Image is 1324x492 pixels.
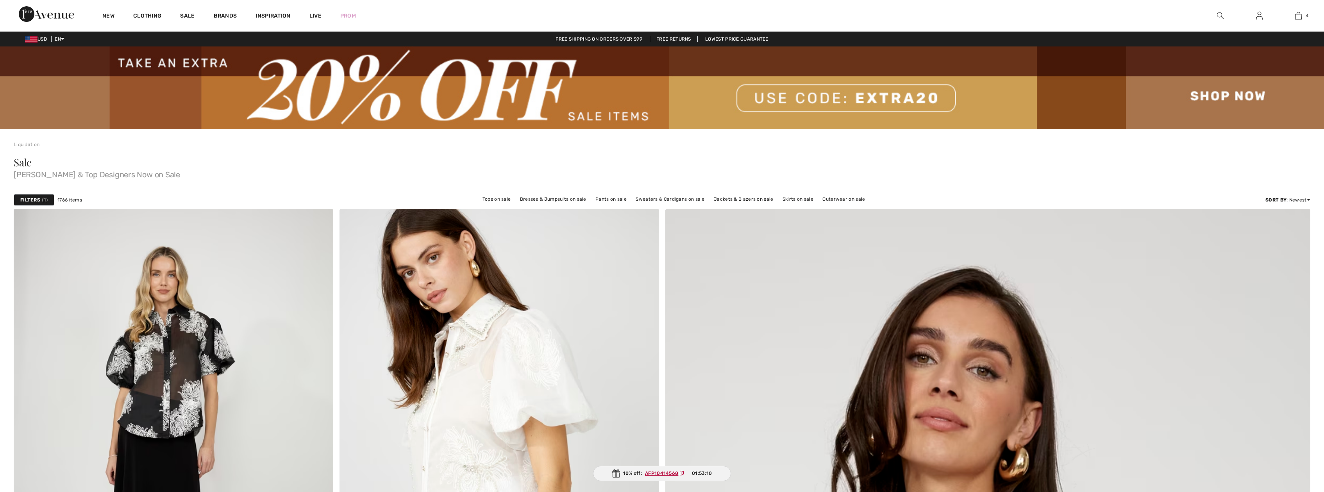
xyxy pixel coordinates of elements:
a: Sale [180,12,195,21]
a: Brands [214,12,237,21]
span: EN [55,36,64,42]
img: 1ère Avenue [19,6,74,22]
div: : Newest [1265,196,1310,203]
span: USD [25,36,50,42]
img: My Bag [1295,11,1302,20]
a: Clothing [133,12,161,21]
strong: Filters [20,196,40,203]
a: Outerwear on sale [818,194,869,204]
a: Pants on sale [591,194,631,204]
a: 4 [1279,11,1317,20]
a: Skirts on sale [779,194,817,204]
img: My Info [1256,11,1263,20]
img: search the website [1217,11,1224,20]
span: 1766 items [57,196,82,203]
img: Gift.svg [612,469,620,478]
a: Tops on sale [479,194,515,204]
span: [PERSON_NAME] & Top Designers Now on Sale [14,168,1310,178]
span: 1 [42,196,48,203]
ins: AFP10414568 [645,471,678,476]
a: Sign In [1250,11,1269,21]
a: Prom [340,12,356,20]
a: Liquidation [14,142,39,147]
img: US Dollar [25,36,38,43]
a: Sweaters & Cardigans on sale [632,194,708,204]
span: Inspiration [256,12,290,21]
a: Jackets & Blazers on sale [710,194,777,204]
a: Dresses & Jumpsuits on sale [516,194,590,204]
span: 01:53:10 [692,470,712,477]
a: Lowest Price Guarantee [699,36,775,42]
span: Sale [14,155,32,169]
a: New [102,12,114,21]
span: 4 [1306,12,1308,19]
a: Free shipping on orders over $99 [549,36,649,42]
a: Free Returns [650,36,698,42]
strong: Sort By [1265,197,1286,203]
a: Live [309,12,322,20]
div: 10% off: [593,466,731,481]
iframe: Opens a widget where you can chat to one of our agents [1274,433,1316,453]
